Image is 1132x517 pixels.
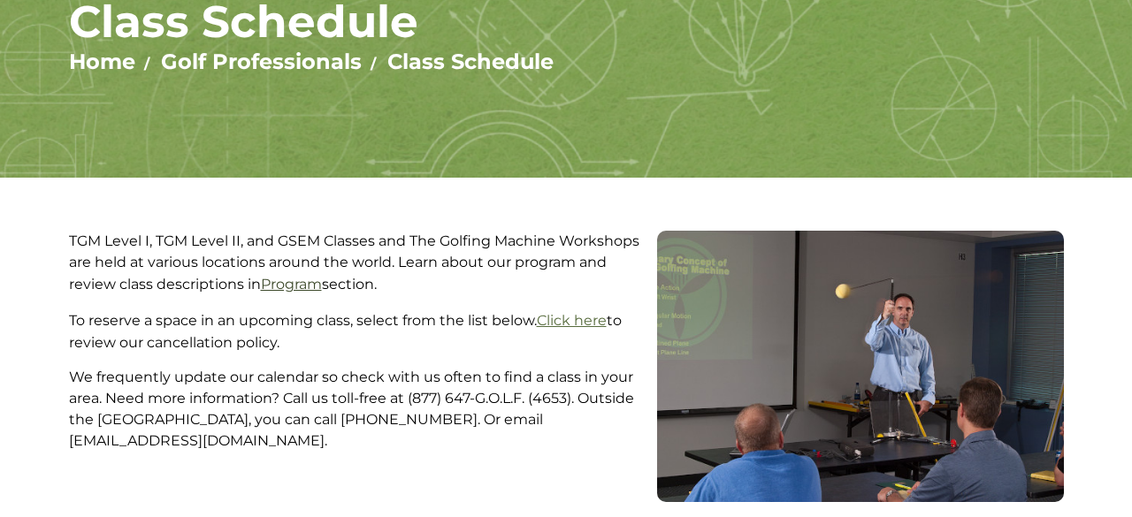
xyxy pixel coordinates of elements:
[161,49,362,74] a: Golf Professionals
[69,367,644,452] p: We frequently update our calendar so check with us often to find a class in your area. Need more ...
[537,312,607,329] a: Click here
[261,276,322,293] a: Program
[387,49,554,74] a: Class Schedule
[69,231,644,296] p: TGM Level I, TGM Level II, and GSEM Classes and The Golfing Machine Workshops are held at various...
[69,49,135,74] a: Home
[69,309,644,354] p: To reserve a space in an upcoming class, select from the list below. to review our cancellation p...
